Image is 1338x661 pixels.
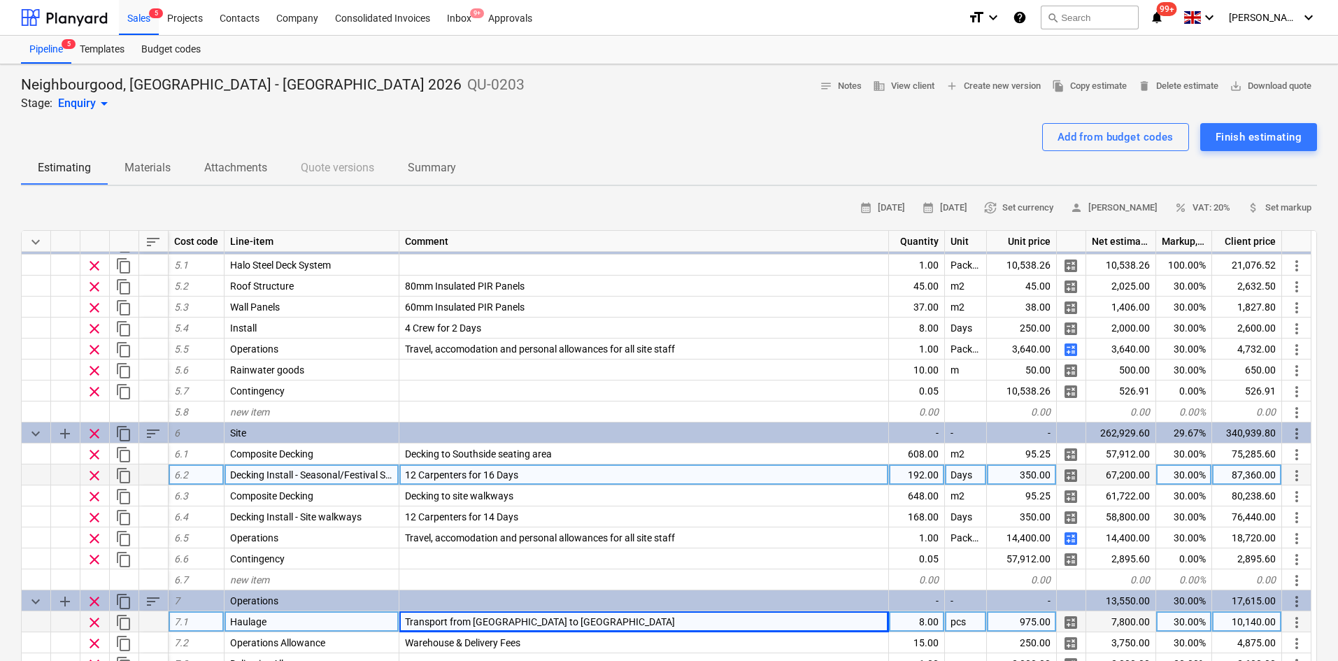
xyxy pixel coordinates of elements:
[1288,509,1305,526] span: More actions
[21,36,71,64] a: Pipeline5
[230,322,257,334] span: Install
[1156,569,1212,590] div: 0.00%
[987,590,1057,611] div: -
[922,200,967,216] span: [DATE]
[860,200,905,216] span: [DATE]
[174,469,188,481] span: 6.2
[1086,339,1156,360] div: 3,640.00
[1300,9,1317,26] i: keyboard_arrow_down
[860,201,872,214] span: calendar_month
[1086,569,1156,590] div: 0.00
[174,280,188,292] span: 5.2
[1156,297,1212,318] div: 30.00%
[115,320,132,337] span: Duplicate row
[987,548,1057,569] div: 57,912.00
[1156,381,1212,401] div: 0.00%
[1212,506,1282,527] div: 76,440.00
[1062,341,1079,358] span: Manage detailed breakdown for the row
[204,159,267,176] p: Attachments
[987,611,1057,632] div: 975.00
[86,257,103,274] span: Remove row
[1288,488,1305,505] span: More actions
[230,385,285,397] span: Contingency
[21,36,71,64] div: Pipeline
[225,231,399,252] div: Line-item
[1156,231,1212,252] div: Markup, %
[1132,76,1224,97] button: Delete estimate
[145,234,162,250] span: Sort rows within table
[1156,527,1212,548] div: 30.00%
[1086,443,1156,464] div: 57,912.00
[1288,551,1305,568] span: More actions
[820,80,832,92] span: notes
[987,318,1057,339] div: 250.00
[1156,360,1212,381] div: 30.00%
[1062,278,1079,295] span: Manage detailed breakdown for the row
[1268,594,1338,661] iframe: Chat Widget
[1065,197,1163,219] button: [PERSON_NAME]
[889,506,945,527] div: 168.00
[1070,201,1083,214] span: person
[21,95,52,112] p: Stage:
[57,425,73,442] span: Add sub category to row
[115,488,132,505] span: Duplicate row
[1062,383,1079,400] span: Manage detailed breakdown for the row
[987,255,1057,276] div: 10,538.26
[987,569,1057,590] div: 0.00
[1216,128,1302,146] div: Finish estimating
[984,201,997,214] span: currency_exchange
[115,299,132,316] span: Duplicate row
[86,614,103,631] span: Remove row
[889,401,945,422] div: 0.00
[946,78,1041,94] span: Create new version
[145,593,162,610] span: Sort rows within category
[1212,485,1282,506] div: 80,238.60
[21,76,462,95] p: Neighbourgood, [GEOGRAPHIC_DATA] - [GEOGRAPHIC_DATA] 2026
[1288,404,1305,421] span: More actions
[945,443,987,464] div: m2
[987,401,1057,422] div: 0.00
[889,485,945,506] div: 648.00
[1230,78,1311,94] span: Download quote
[1156,401,1212,422] div: 0.00%
[1288,383,1305,400] span: More actions
[1288,362,1305,379] span: More actions
[1086,464,1156,485] div: 67,200.00
[86,341,103,358] span: Remove row
[1156,590,1212,611] div: 30.00%
[1201,9,1218,26] i: keyboard_arrow_down
[1157,2,1177,16] span: 99+
[889,590,945,611] div: -
[854,197,911,219] button: [DATE]
[1086,632,1156,653] div: 3,750.00
[940,76,1046,97] button: Create new version
[57,236,73,253] span: Add sub category to row
[1156,611,1212,632] div: 30.00%
[945,276,987,297] div: m2
[405,343,675,355] span: Travel, accomodation and personal allowances for all site staff
[1200,123,1317,151] button: Finish estimating
[115,446,132,463] span: Duplicate row
[987,381,1057,401] div: 10,538.26
[1212,464,1282,485] div: 87,360.00
[86,593,103,610] span: Remove row
[820,78,862,94] span: Notes
[405,280,525,292] span: 80mm Insulated PIR Panels
[27,425,44,442] span: Collapse category
[86,383,103,400] span: Remove row
[1086,611,1156,632] div: 7,800.00
[115,236,132,253] span: Duplicate category
[916,197,973,219] button: [DATE]
[1041,6,1139,29] button: Search
[115,383,132,400] span: Duplicate row
[1062,635,1079,652] span: Manage detailed breakdown for the row
[1156,443,1212,464] div: 30.00%
[1086,485,1156,506] div: 61,722.00
[115,341,132,358] span: Duplicate row
[86,509,103,526] span: Remove row
[174,364,188,376] span: 5.6
[1288,320,1305,337] span: More actions
[987,276,1057,297] div: 45.00
[945,611,987,632] div: pcs
[115,362,132,379] span: Duplicate row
